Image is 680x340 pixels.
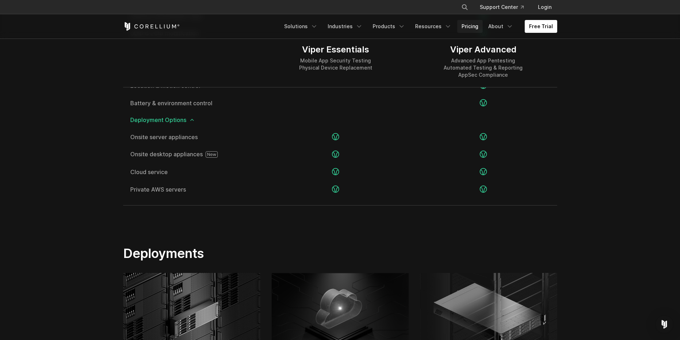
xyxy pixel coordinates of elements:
[444,44,523,55] div: Viper Advanced
[299,44,372,55] div: Viper Essentials
[457,20,483,33] a: Pricing
[323,20,367,33] a: Industries
[453,1,557,14] div: Navigation Menu
[130,100,255,106] a: Battery & environment control
[525,20,557,33] a: Free Trial
[532,1,557,14] a: Login
[130,169,255,175] span: Cloud service
[458,1,471,14] button: Search
[368,20,409,33] a: Products
[444,57,523,78] div: Advanced App Pentesting Automated Testing & Reporting AppSec Compliance
[130,134,255,140] span: Onsite server appliances
[123,245,408,261] h2: Deployments
[280,20,322,33] a: Solutions
[130,187,255,192] span: Private AWS servers
[299,57,372,71] div: Mobile App Security Testing Physical Device Replacement
[656,316,673,333] div: Open Intercom Messenger
[130,83,255,88] a: Location & motion control
[130,117,550,123] span: Deployment Options
[474,1,529,14] a: Support Center
[411,20,456,33] a: Resources
[123,22,180,31] a: Corellium Home
[484,20,518,33] a: About
[280,20,557,33] div: Navigation Menu
[130,151,255,158] span: Onsite desktop appliances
